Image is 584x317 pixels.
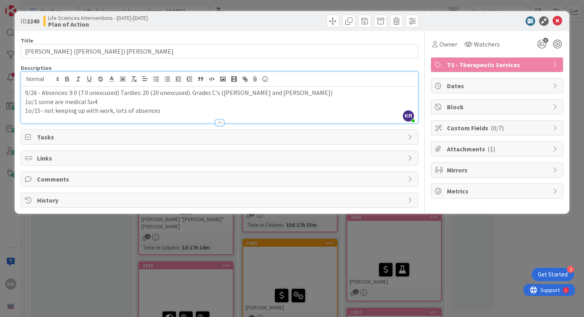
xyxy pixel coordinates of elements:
[37,132,404,142] span: Tasks
[491,124,504,132] span: ( 0/7 )
[37,195,404,205] span: History
[21,44,419,58] input: type card name here...
[447,144,549,154] span: Attachments
[17,1,36,11] span: Support
[543,38,548,43] span: 3
[474,39,500,49] span: Watchers
[21,16,39,26] span: ID
[447,186,549,196] span: Metrics
[567,266,574,273] div: 3
[447,102,549,112] span: Block
[25,106,414,115] p: 1o/15- not keeping up with work, lots of absences
[25,89,333,97] span: 9/26 - Absences: 9.0 (7.0 unexcused) Tardies: 20 (20 unexcused). Grades C's ([PERSON_NAME] and [P...
[37,153,404,163] span: Links
[41,3,43,10] div: 1
[21,64,52,72] span: Description
[487,145,495,153] span: ( 1 )
[538,271,568,278] div: Get Started
[532,268,574,281] div: Open Get Started checklist, remaining modules: 3
[27,17,39,25] b: 2240
[447,60,549,70] span: TS - Therapeutic Services
[447,81,549,91] span: Dates
[439,39,457,49] span: Owner
[25,97,414,106] p: 1o/1 some are medical 5o4
[48,21,148,27] b: Plan of Action
[447,123,549,133] span: Custom Fields
[447,165,549,175] span: Mirrors
[403,110,414,122] span: KR
[21,37,33,44] label: Title
[48,15,148,21] span: Life Sciences Interventions - [DATE]-[DATE]
[37,174,404,184] span: Comments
